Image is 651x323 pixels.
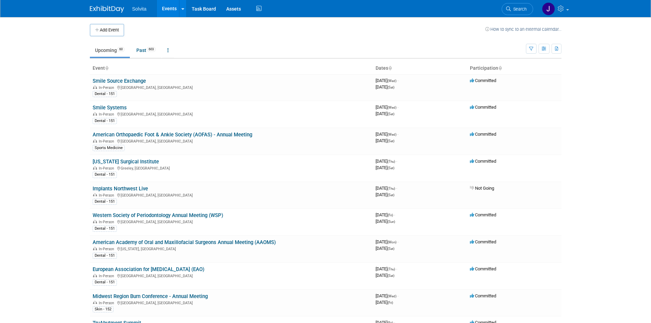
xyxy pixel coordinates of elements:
a: Upcoming60 [90,44,130,57]
span: Search [511,6,527,12]
span: (Wed) [388,294,396,298]
a: Smile Source Exchange [93,78,146,84]
span: (Sun) [388,220,395,224]
span: 603 [147,47,156,52]
span: In-Person [99,85,116,90]
span: Not Going [470,186,494,191]
span: (Fri) [388,301,393,305]
img: In-Person Event [93,301,97,304]
span: [DATE] [376,132,398,137]
span: [DATE] [376,186,397,191]
a: European Association for [MEDICAL_DATA] (EAO) [93,266,204,272]
span: [DATE] [376,192,394,197]
a: Smile Systems [93,105,127,111]
a: Midwest Region Burn Conference - Annual Meeting [93,293,208,299]
span: - [397,105,398,110]
span: [DATE] [376,84,394,90]
div: Skin - 152 [93,306,113,312]
span: [DATE] [376,239,398,244]
div: [GEOGRAPHIC_DATA], [GEOGRAPHIC_DATA] [93,273,370,278]
span: [DATE] [376,219,395,224]
span: (Sat) [388,193,394,197]
span: Solvita [132,6,147,12]
div: Dental - 151 [93,118,117,124]
span: In-Person [99,193,116,198]
span: - [397,293,398,298]
img: In-Person Event [93,166,97,170]
img: In-Person Event [93,112,97,116]
span: [DATE] [376,78,398,83]
a: Sort by Start Date [388,65,392,71]
span: - [397,132,398,137]
span: In-Person [99,166,116,171]
span: [DATE] [376,246,394,251]
img: In-Person Event [93,85,97,89]
button: Add Event [90,24,124,36]
th: Event [90,63,373,74]
span: [DATE] [376,293,398,298]
span: [DATE] [376,266,397,271]
div: Dental - 151 [93,172,117,178]
span: (Thu) [388,267,395,271]
div: Greeley, [GEOGRAPHIC_DATA] [93,165,370,171]
span: 60 [117,47,125,52]
span: [DATE] [376,111,394,116]
span: Committed [470,212,496,217]
span: Committed [470,159,496,164]
img: Josh Richardson [542,2,555,15]
span: [DATE] [376,165,394,170]
div: [GEOGRAPHIC_DATA], [GEOGRAPHIC_DATA] [93,138,370,144]
span: [DATE] [376,159,397,164]
a: Western Society of Periodontology Annual Meeting (WSP) [93,212,223,218]
span: In-Person [99,247,116,251]
a: Implants Northwest Live [93,186,148,192]
img: In-Person Event [93,247,97,250]
span: Committed [470,78,496,83]
div: [GEOGRAPHIC_DATA], [GEOGRAPHIC_DATA] [93,219,370,224]
span: - [397,239,398,244]
img: In-Person Event [93,274,97,277]
span: [DATE] [376,273,394,278]
img: In-Person Event [93,220,97,223]
img: In-Person Event [93,139,97,143]
span: In-Person [99,274,116,278]
span: (Sat) [388,247,394,251]
span: (Sat) [388,139,394,143]
span: [DATE] [376,212,395,217]
span: Committed [470,266,496,271]
span: - [396,266,397,271]
div: Dental - 151 [93,253,117,259]
span: (Fri) [388,213,393,217]
span: (Thu) [388,187,395,190]
span: (Wed) [388,133,396,136]
span: Committed [470,239,496,244]
img: In-Person Event [93,193,97,197]
a: American Orthopaedic Foot & Ankle Society (AOFAS) - Annual Meeting [93,132,252,138]
a: American Academy of Oral and Maxillofacial Surgeons Annual Meeting (AAOMS) [93,239,276,245]
div: Dental - 151 [93,199,117,205]
span: (Sat) [388,112,394,116]
span: [DATE] [376,105,398,110]
span: (Sat) [388,166,394,170]
th: Participation [467,63,561,74]
span: - [394,212,395,217]
span: Committed [470,105,496,110]
a: How to sync to an external calendar... [485,27,561,32]
span: [DATE] [376,300,393,305]
div: Dental - 151 [93,226,117,232]
div: [GEOGRAPHIC_DATA], [GEOGRAPHIC_DATA] [93,192,370,198]
a: [US_STATE] Surgical Institute [93,159,159,165]
a: Past603 [131,44,161,57]
div: [US_STATE], [GEOGRAPHIC_DATA] [93,246,370,251]
span: (Sat) [388,85,394,89]
th: Dates [373,63,467,74]
span: In-Person [99,112,116,117]
span: In-Person [99,220,116,224]
span: (Thu) [388,160,395,163]
span: In-Person [99,139,116,144]
div: Dental - 151 [93,279,117,285]
a: Sort by Event Name [105,65,108,71]
span: [DATE] [376,138,394,143]
span: (Wed) [388,79,396,83]
span: - [396,186,397,191]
